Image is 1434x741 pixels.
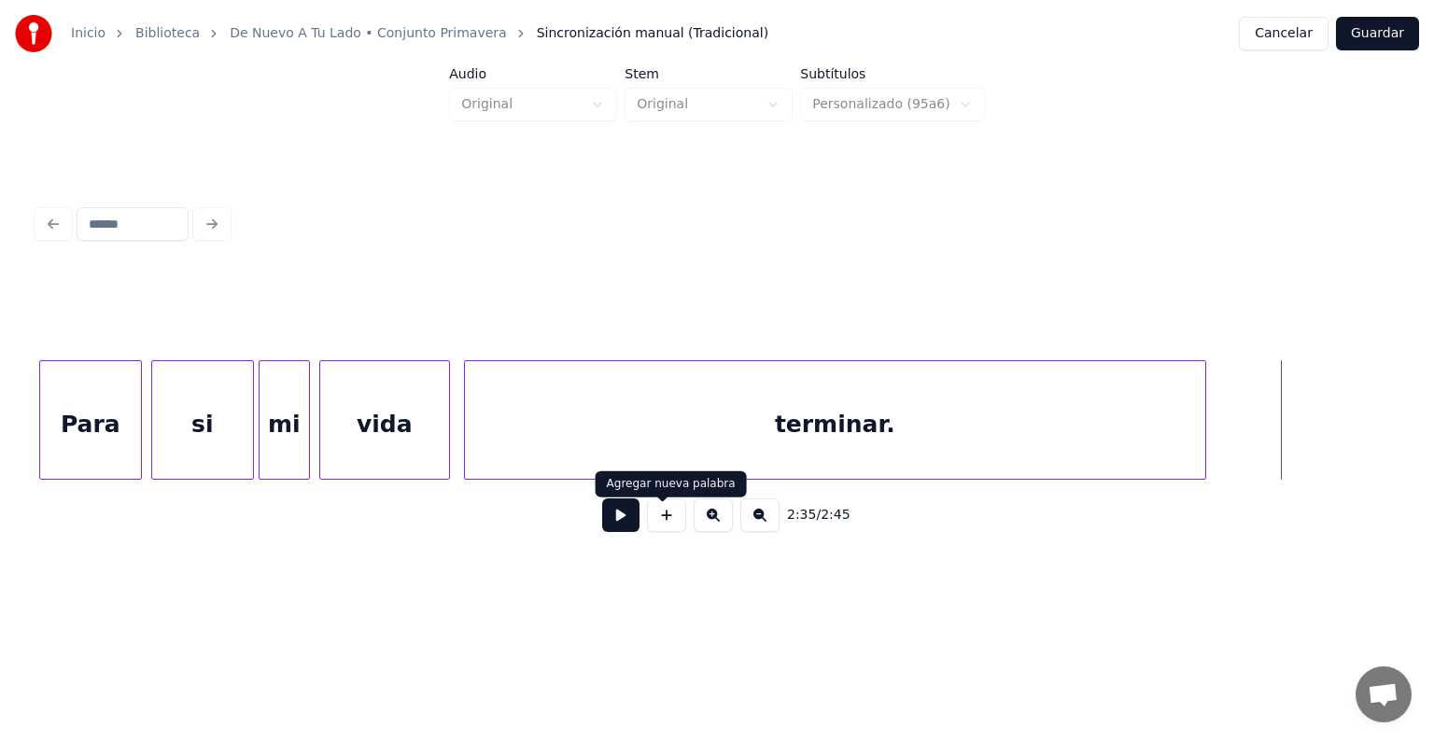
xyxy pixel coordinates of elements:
img: youka [15,15,52,52]
div: / [787,506,832,524]
a: Inicio [71,24,105,43]
label: Stem [625,67,793,80]
span: Sincronización manual (Tradicional) [537,24,768,43]
label: Subtítulos [800,67,984,80]
a: Biblioteca [135,24,200,43]
div: Agregar nueva palabra [607,477,736,492]
a: De Nuevo A Tu Lado • Conjunto Primavera [230,24,507,43]
a: Chat abierto [1356,666,1412,722]
nav: breadcrumb [71,24,768,43]
span: 2:45 [821,506,850,524]
button: Guardar [1336,17,1419,50]
span: 2:35 [787,506,816,524]
button: Cancelar [1239,17,1329,50]
label: Audio [449,67,617,80]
